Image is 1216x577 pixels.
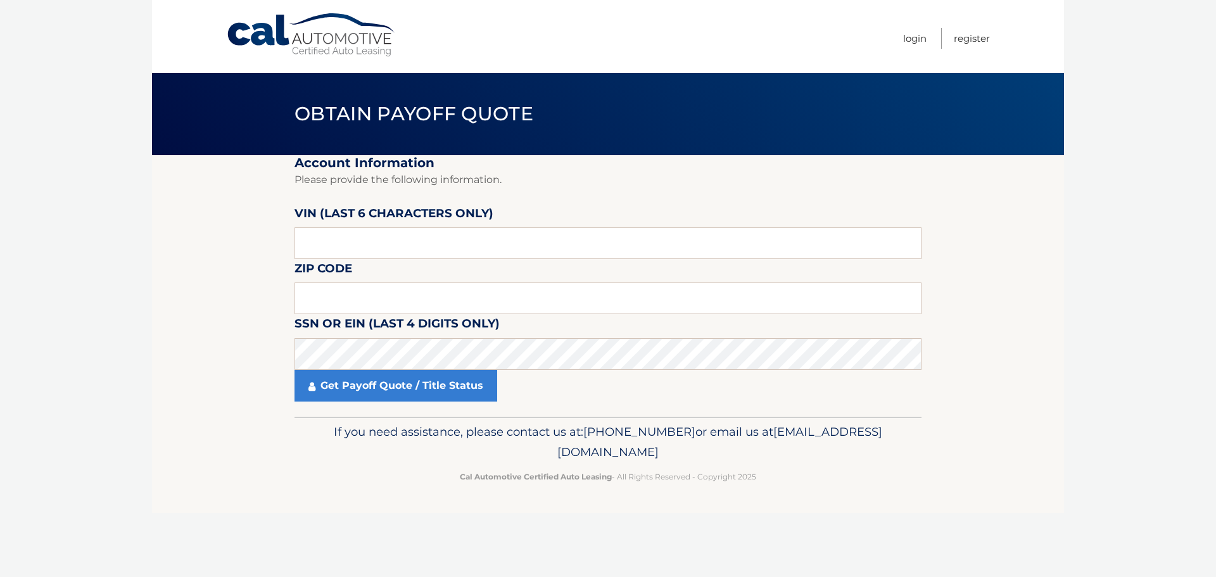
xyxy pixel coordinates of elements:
label: SSN or EIN (last 4 digits only) [294,314,500,338]
p: - All Rights Reserved - Copyright 2025 [303,470,913,483]
label: VIN (last 6 characters only) [294,204,493,227]
span: Obtain Payoff Quote [294,102,533,125]
label: Zip Code [294,259,352,282]
span: [PHONE_NUMBER] [583,424,695,439]
a: Login [903,28,927,49]
p: Please provide the following information. [294,171,921,189]
h2: Account Information [294,155,921,171]
a: Cal Automotive [226,13,397,58]
a: Get Payoff Quote / Title Status [294,370,497,402]
a: Register [954,28,990,49]
p: If you need assistance, please contact us at: or email us at [303,422,913,462]
strong: Cal Automotive Certified Auto Leasing [460,472,612,481]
